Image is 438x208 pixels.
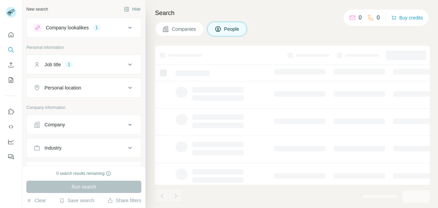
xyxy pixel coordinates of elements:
[27,163,141,179] button: HQ location
[5,151,16,163] button: Feedback
[359,14,362,22] p: 0
[46,24,89,31] div: Company lookalikes
[5,59,16,71] button: Enrich CSV
[93,25,101,31] div: 1
[155,8,430,18] h4: Search
[377,14,380,22] p: 0
[26,105,141,111] p: Company information
[107,197,141,204] button: Share filters
[224,26,240,32] span: People
[44,84,81,91] div: Personal location
[56,170,112,177] div: 0 search results remaining
[172,26,197,32] span: Companies
[5,74,16,86] button: My lists
[65,61,73,68] div: 1
[5,29,16,41] button: Quick start
[26,6,48,12] div: New search
[27,56,141,73] button: Job title1
[27,116,141,133] button: Company
[44,61,61,68] div: Job title
[26,44,141,51] p: Personal information
[5,136,16,148] button: Dashboard
[119,4,145,14] button: Hide
[27,80,141,96] button: Personal location
[44,144,62,151] div: Industry
[26,197,46,204] button: Clear
[5,121,16,133] button: Use Surfe API
[44,121,65,128] div: Company
[5,44,16,56] button: Search
[391,13,423,23] button: Buy credits
[5,106,16,118] button: Use Surfe on LinkedIn
[59,197,94,204] button: Save search
[27,19,141,36] button: Company lookalikes1
[27,140,141,156] button: Industry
